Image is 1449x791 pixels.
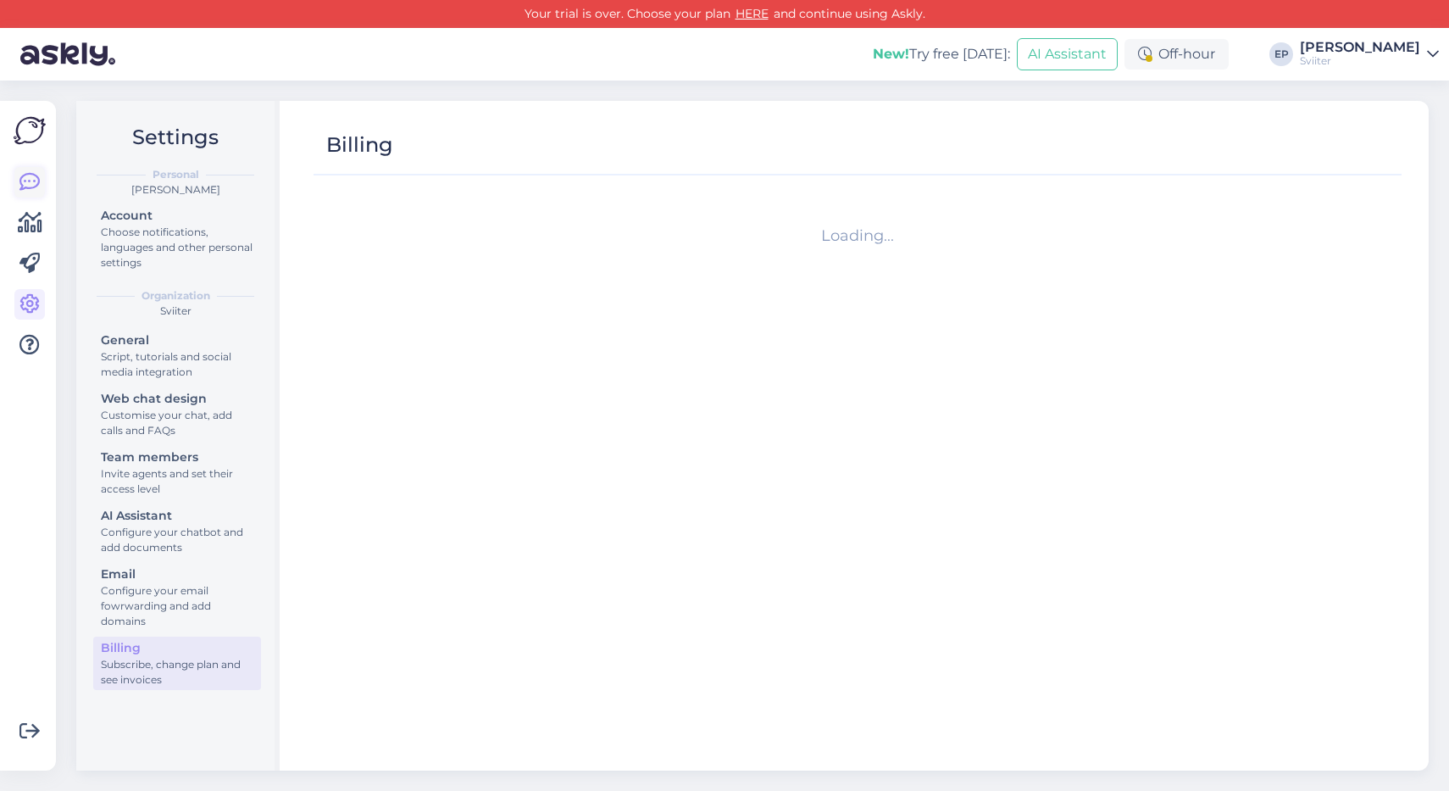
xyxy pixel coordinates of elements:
[101,657,253,688] div: Subscribe, change plan and see invoices
[93,563,261,632] a: EmailConfigure your email fowrwarding and add domains
[101,349,253,380] div: Script, tutorials and social media integration
[101,466,253,497] div: Invite agents and set their access level
[320,225,1395,248] div: Loading...
[93,329,261,382] a: GeneralScript, tutorials and social media integration
[101,507,253,525] div: AI Assistant
[101,639,253,657] div: Billing
[873,44,1010,64] div: Try free [DATE]:
[142,288,210,304] b: Organization
[1300,41,1439,68] a: [PERSON_NAME]Sviiter
[101,448,253,466] div: Team members
[101,207,253,225] div: Account
[101,331,253,349] div: General
[93,504,261,558] a: AI AssistantConfigure your chatbot and add documents
[730,6,774,21] a: HERE
[153,167,199,182] b: Personal
[101,390,253,408] div: Web chat design
[1269,42,1293,66] div: EP
[1017,38,1118,70] button: AI Assistant
[326,129,393,161] div: Billing
[1300,54,1420,68] div: Sviiter
[90,304,261,319] div: Sviiter
[90,121,261,153] h2: Settings
[90,182,261,198] div: [PERSON_NAME]
[93,637,261,690] a: BillingSubscribe, change plan and see invoices
[93,446,261,499] a: Team membersInvite agents and set their access level
[101,525,253,555] div: Configure your chatbot and add documents
[101,583,253,629] div: Configure your email fowrwarding and add domains
[14,114,46,147] img: Askly Logo
[101,225,253,270] div: Choose notifications, languages and other personal settings
[101,565,253,583] div: Email
[1300,41,1420,54] div: [PERSON_NAME]
[93,204,261,273] a: AccountChoose notifications, languages and other personal settings
[93,387,261,441] a: Web chat designCustomise your chat, add calls and FAQs
[873,46,909,62] b: New!
[101,408,253,438] div: Customise your chat, add calls and FAQs
[1124,39,1229,70] div: Off-hour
